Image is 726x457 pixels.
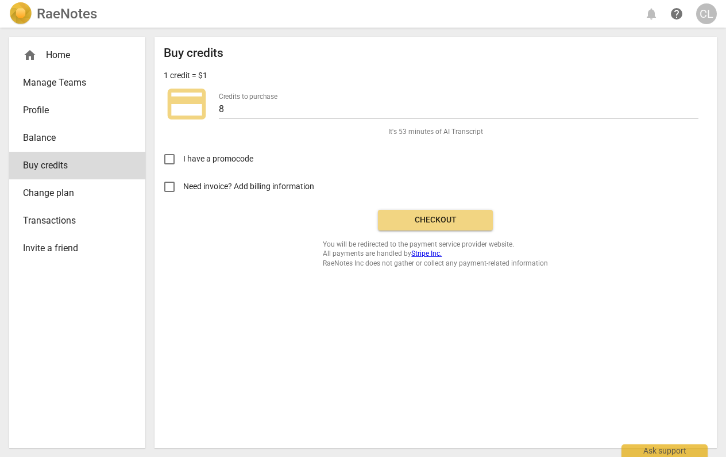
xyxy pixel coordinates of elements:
span: Profile [23,103,122,117]
span: I have a promocode [183,153,253,165]
button: CL [696,3,717,24]
button: Checkout [378,210,493,231]
span: help [670,7,683,21]
a: Invite a friend [9,235,145,262]
a: Buy credits [9,152,145,179]
span: credit_card [164,81,210,127]
img: Logo [9,2,32,25]
a: Change plan [9,179,145,207]
a: LogoRaeNotes [9,2,97,25]
span: Balance [23,131,122,145]
span: Checkout [387,214,484,226]
span: Buy credits [23,159,122,172]
a: Stripe Inc. [411,249,442,258]
span: Need invoice? Add billing information [183,181,316,193]
div: Home [23,48,122,62]
span: You will be redirected to the payment service provider website. All payments are handled by RaeNo... [323,240,548,268]
span: home [23,48,37,62]
span: Invite a friend [23,241,122,255]
p: 1 credit = $1 [164,70,207,82]
span: Transactions [23,214,122,228]
a: Balance [9,124,145,152]
div: Home [9,41,145,69]
div: Ask support [621,444,708,457]
a: Help [666,3,687,24]
span: Change plan [23,186,122,200]
h2: Buy credits [164,46,223,60]
label: Credits to purchase [219,93,277,100]
a: Transactions [9,207,145,235]
a: Manage Teams [9,69,145,97]
span: It's 53 minutes of AI Transcript [388,127,483,137]
a: Profile [9,97,145,124]
h2: RaeNotes [37,6,97,22]
span: Manage Teams [23,76,122,90]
